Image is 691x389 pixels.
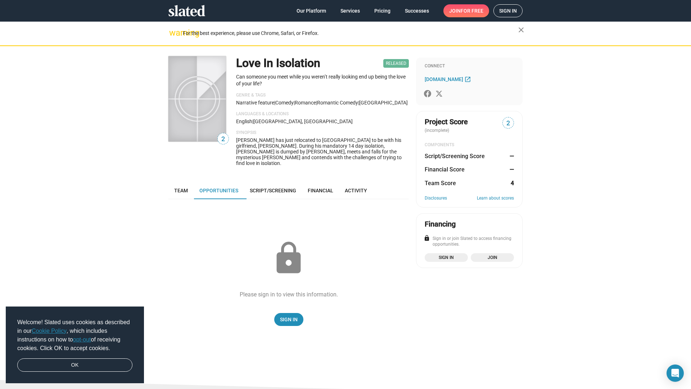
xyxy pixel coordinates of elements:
[253,119,353,124] span: [GEOGRAPHIC_DATA], [GEOGRAPHIC_DATA]
[308,188,333,193] span: Financial
[294,100,295,106] span: |
[17,318,132,353] span: Welcome! Slated uses cookies as described in our , which includes instructions on how to of recei...
[517,26,525,34] mat-icon: close
[507,166,514,173] dd: —
[425,117,468,127] span: Project Score
[425,253,468,262] a: Sign in
[493,4,523,17] a: Sign in
[399,4,435,17] a: Successes
[168,182,194,199] a: Team
[475,254,510,261] span: Join
[274,100,275,106] span: |
[250,188,296,193] span: Script/Screening
[236,100,274,106] span: Narrative feature
[429,254,464,261] span: Sign in
[236,55,320,71] h1: Love In Isolation
[424,235,430,241] mat-icon: lock
[271,240,307,276] mat-icon: lock
[667,365,684,382] div: Open Intercom Messenger
[425,166,465,173] dt: Financial Score
[464,76,471,82] mat-icon: open_in_new
[425,196,447,201] a: Disclosures
[194,182,244,199] a: Opportunities
[236,130,409,136] p: Synopsis
[339,182,373,199] a: Activity
[236,137,402,166] span: [PERSON_NAME] has just relocated to [GEOGRAPHIC_DATA] to be with his girlfriend, [PERSON_NAME]. D...
[425,128,451,133] span: (incomplete)
[236,111,409,117] p: Languages & Locations
[507,152,514,160] dd: —
[291,4,332,17] a: Our Platform
[449,4,483,17] span: Join
[73,336,91,343] a: opt-out
[358,100,359,106] span: |
[425,75,473,84] a: [DOMAIN_NAME]
[236,93,409,98] p: Genre & Tags
[499,5,517,17] span: Sign in
[32,328,67,334] a: Cookie Policy
[297,4,326,17] span: Our Platform
[477,196,514,201] a: Learn about scores
[340,4,360,17] span: Services
[507,179,514,187] dd: 4
[374,4,390,17] span: Pricing
[345,188,367,193] span: Activity
[317,100,358,106] span: Romantic Comedy
[199,188,238,193] span: Opportunities
[275,100,294,106] span: Comedy
[302,182,339,199] a: Financial
[252,119,253,124] span: |
[218,134,229,144] span: 2
[461,4,483,17] span: for free
[6,307,144,384] div: cookieconsent
[383,59,409,68] span: Released
[295,100,316,106] span: Romance
[425,236,514,247] div: Sign in or join Slated to access financing opportunities.
[236,119,252,124] span: English
[17,358,132,372] a: dismiss cookie message
[425,76,463,82] span: [DOMAIN_NAME]
[335,4,366,17] a: Services
[471,253,514,262] a: Join
[425,142,514,148] div: COMPONENTS
[425,219,456,229] div: Financing
[369,4,396,17] a: Pricing
[280,313,298,326] span: Sign In
[240,291,338,298] div: Please sign in to view this information.
[359,100,408,106] span: [GEOGRAPHIC_DATA]
[236,73,409,87] p: Can someone you meet while you weren’t really looking end up being the love of your life?
[503,119,514,128] span: 2
[425,63,514,69] div: Connect
[174,188,188,193] span: Team
[316,100,317,106] span: |
[425,179,456,187] dt: Team Score
[425,152,485,160] dt: Script/Screening Score
[183,28,518,38] div: For the best experience, please use Chrome, Safari, or Firefox.
[405,4,429,17] span: Successes
[169,28,178,37] mat-icon: warning
[244,182,302,199] a: Script/Screening
[274,313,303,326] a: Sign In
[443,4,489,17] a: Joinfor free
